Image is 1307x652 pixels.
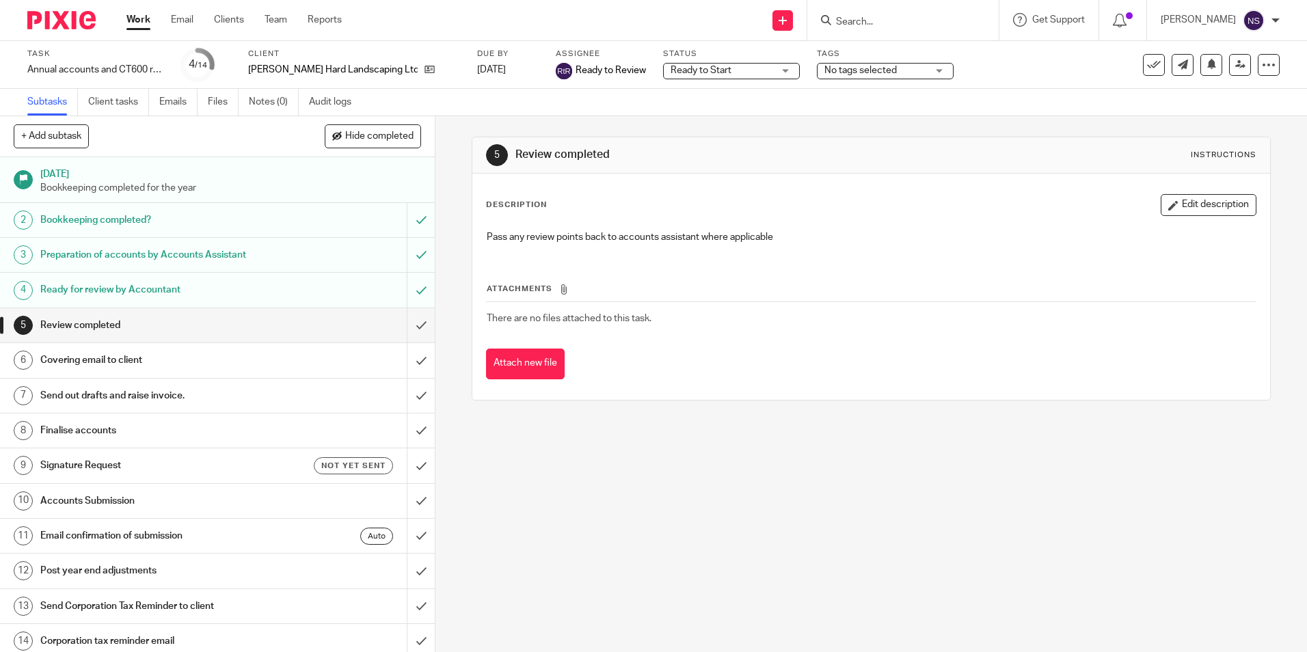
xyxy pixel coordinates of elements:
img: svg%3E [556,63,572,79]
a: Subtasks [27,89,78,116]
span: Ready to Start [671,66,731,75]
h1: Accounts Submission [40,491,275,511]
p: Description [486,200,547,210]
div: 2 [14,210,33,230]
button: Attach new file [486,349,565,379]
div: Annual accounts and CT600 return - BOOKKEEPING CLIENTS [27,63,164,77]
h1: Ready for review by Accountant [40,280,275,300]
a: Reports [308,13,342,27]
div: 5 [14,316,33,335]
span: Attachments [487,285,552,293]
h1: Review completed [515,148,900,162]
button: + Add subtask [14,124,89,148]
h1: Send Corporation Tax Reminder to client [40,596,275,616]
h1: Finalise accounts [40,420,275,441]
div: 9 [14,456,33,475]
div: Auto [360,528,393,545]
div: 13 [14,597,33,616]
div: 4 [189,57,207,72]
small: /14 [195,62,207,69]
div: 6 [14,351,33,370]
a: Email [171,13,193,27]
div: Instructions [1191,150,1256,161]
p: Pass any review points back to accounts assistant where applicable [487,230,1255,244]
a: Team [265,13,287,27]
p: [PERSON_NAME] [1161,13,1236,27]
h1: Send out drafts and raise invoice. [40,385,275,406]
label: Status [663,49,800,59]
a: Work [126,13,150,27]
h1: Covering email to client [40,350,275,370]
a: Notes (0) [249,89,299,116]
div: 11 [14,526,33,545]
a: Client tasks [88,89,149,116]
h1: Corporation tax reminder email [40,631,275,651]
span: No tags selected [824,66,897,75]
input: Search [835,16,958,29]
label: Due by [477,49,539,59]
div: 12 [14,561,33,580]
p: Bookkeeping completed for the year [40,181,422,195]
span: Get Support [1032,15,1085,25]
span: There are no files attached to this task. [487,314,651,323]
button: Edit description [1161,194,1256,216]
span: Ready to Review [576,64,646,77]
img: svg%3E [1243,10,1265,31]
h1: Signature Request [40,455,275,476]
span: Hide completed [345,131,414,142]
label: Client [248,49,460,59]
div: 10 [14,491,33,511]
a: Files [208,89,239,116]
h1: Bookkeeping completed? [40,210,275,230]
img: Pixie [27,11,96,29]
button: Hide completed [325,124,421,148]
h1: Review completed [40,315,275,336]
a: Clients [214,13,244,27]
div: 14 [14,631,33,651]
span: Not yet sent [321,460,386,472]
label: Assignee [556,49,646,59]
h1: Email confirmation of submission [40,526,275,546]
a: Emails [159,89,198,116]
h1: [DATE] [40,164,422,181]
div: 8 [14,421,33,440]
div: 3 [14,245,33,264]
label: Tags [817,49,954,59]
label: Task [27,49,164,59]
div: 4 [14,281,33,300]
p: [PERSON_NAME] Hard Landscaping Ltd - FFA [248,63,418,77]
h1: Post year end adjustments [40,560,275,581]
span: [DATE] [477,65,506,74]
div: 7 [14,386,33,405]
div: 5 [486,144,508,166]
h1: Preparation of accounts by Accounts Assistant [40,245,275,265]
a: Audit logs [309,89,362,116]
